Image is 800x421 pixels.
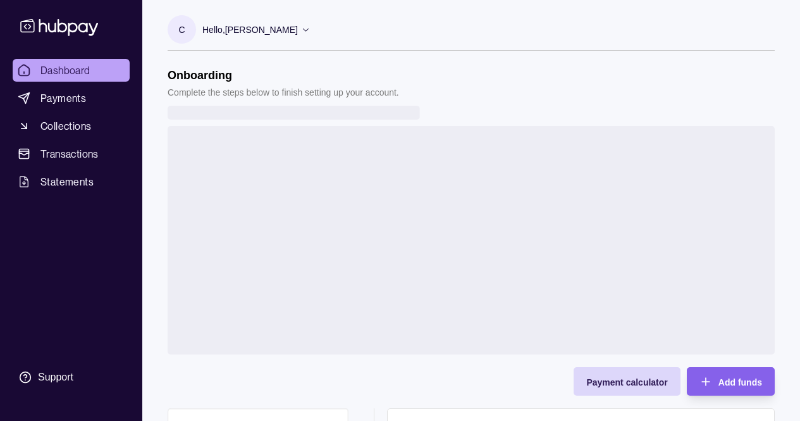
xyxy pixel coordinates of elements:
h1: Onboarding [168,68,399,82]
span: Statements [40,174,94,189]
span: Payment calculator [586,377,667,387]
p: Complete the steps below to finish setting up your account. [168,85,399,99]
span: Transactions [40,146,99,161]
a: Dashboard [13,59,130,82]
span: Collections [40,118,91,134]
a: Payments [13,87,130,110]
button: Payment calculator [574,367,680,396]
p: C [178,23,185,37]
a: Statements [13,170,130,193]
button: Add funds [687,367,775,396]
a: Transactions [13,142,130,165]
a: Support [13,364,130,391]
p: Hello, [PERSON_NAME] [202,23,298,37]
a: Collections [13,115,130,137]
span: Add funds [718,377,762,387]
span: Dashboard [40,63,90,78]
span: Payments [40,91,86,106]
div: Support [38,370,73,384]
